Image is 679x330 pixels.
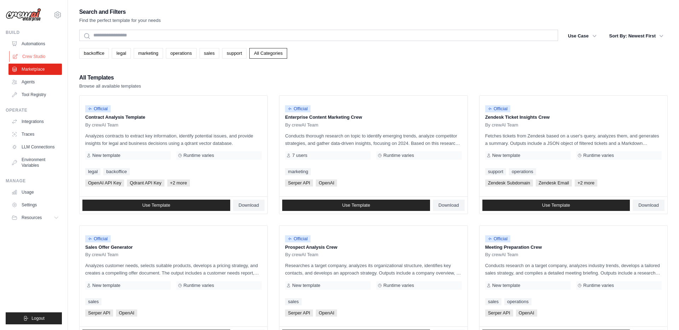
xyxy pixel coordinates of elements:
span: Official [285,235,311,242]
span: New template [492,153,520,158]
span: OpenAI [316,179,337,187]
a: Crew Studio [9,51,63,62]
a: marketing [134,48,163,59]
h2: All Templates [79,73,141,83]
a: Tool Registry [8,89,62,100]
p: Conducts research on a target company, analyzes industry trends, develops a tailored sales strate... [485,262,662,277]
p: Prospect Analysis Crew [285,244,462,251]
button: Sort By: Newest First [605,30,668,42]
div: Manage [6,178,62,184]
span: Use Template [142,202,170,208]
p: Researches a target company, analyzes its organizational structure, identifies key contacts, and ... [285,262,462,277]
a: operations [504,298,532,305]
a: backoffice [103,168,129,175]
span: OpenAI API Key [85,179,124,187]
a: Usage [8,187,62,198]
a: operations [166,48,197,59]
span: Use Template [342,202,370,208]
span: Runtime varies [184,283,214,288]
span: Zendesk Email [536,179,572,187]
span: OpenAI [316,310,337,317]
span: Serper API [285,179,313,187]
button: Logout [6,312,62,324]
span: OpenAI [516,310,537,317]
p: Sales Offer Generator [85,244,262,251]
span: Runtime varies [383,283,414,288]
span: 7 users [292,153,307,158]
span: Serper API [485,310,513,317]
span: By crewAI Team [485,252,518,258]
span: Runtime varies [184,153,214,158]
a: Environment Variables [8,154,62,171]
p: Analyzes contracts to extract key information, identify potential issues, and provide insights fo... [85,132,262,147]
span: New template [492,283,520,288]
div: Operate [6,107,62,113]
p: Enterprise Content Marketing Crew [285,114,462,121]
button: Resources [8,212,62,223]
span: Official [85,235,111,242]
span: Official [285,105,311,112]
a: operations [509,168,536,175]
span: New template [92,283,120,288]
p: Find the perfect template for your needs [79,17,161,24]
a: Use Template [482,200,630,211]
a: Download [233,200,265,211]
span: Logout [31,316,45,321]
span: +2 more [167,179,190,187]
a: Automations [8,38,62,49]
a: sales [285,298,301,305]
a: backoffice [79,48,109,59]
p: Fetches tickets from Zendesk based on a user's query, analyzes them, and generates a summary. Out... [485,132,662,147]
span: By crewAI Team [285,252,318,258]
p: Conducts thorough research on topic to identify emerging trends, analyze competitor strategies, a... [285,132,462,147]
p: Analyzes customer needs, selects suitable products, develops a pricing strategy, and creates a co... [85,262,262,277]
span: Download [638,202,659,208]
a: support [222,48,246,59]
a: Agents [8,76,62,88]
a: LLM Connections [8,141,62,153]
a: Use Template [82,200,230,211]
span: +2 more [575,179,597,187]
span: By crewAI Team [285,122,318,128]
span: Zendesk Subdomain [485,179,533,187]
a: Settings [8,199,62,211]
a: legal [112,48,130,59]
div: Build [6,30,62,35]
a: sales [199,48,219,59]
a: Use Template [282,200,430,211]
a: legal [85,168,100,175]
h2: Search and Filters [79,7,161,17]
a: Marketplace [8,64,62,75]
span: New template [92,153,120,158]
span: Resources [22,215,42,220]
span: Runtime varies [383,153,414,158]
p: Meeting Preparation Crew [485,244,662,251]
a: All Categories [249,48,287,59]
a: support [485,168,506,175]
span: Qdrant API Key [127,179,164,187]
span: By crewAI Team [85,252,118,258]
span: Serper API [285,310,313,317]
p: Zendesk Ticket Insights Crew [485,114,662,121]
span: By crewAI Team [485,122,518,128]
span: Runtime varies [583,153,614,158]
span: New template [292,283,320,288]
img: Logo [6,8,41,22]
a: Integrations [8,116,62,127]
span: Download [239,202,259,208]
span: By crewAI Team [85,122,118,128]
span: OpenAI [116,310,137,317]
span: Download [439,202,459,208]
span: Serper API [85,310,113,317]
span: Official [485,235,511,242]
span: Runtime varies [583,283,614,288]
a: marketing [285,168,311,175]
button: Use Case [564,30,601,42]
p: Browse all available templates [79,83,141,90]
p: Contract Analysis Template [85,114,262,121]
a: Traces [8,129,62,140]
a: sales [85,298,101,305]
a: Download [433,200,465,211]
a: sales [485,298,501,305]
span: Official [85,105,111,112]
